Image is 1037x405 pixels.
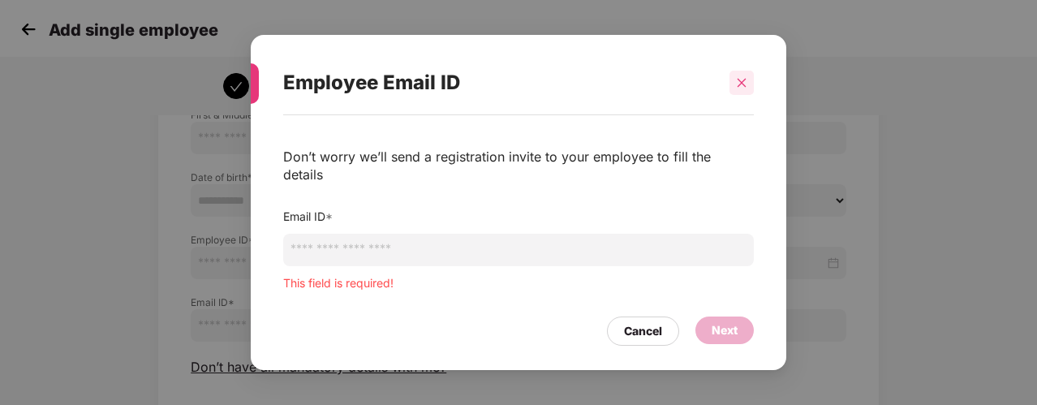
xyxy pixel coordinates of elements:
label: Email ID [283,209,333,223]
span: This field is required! [283,276,394,290]
div: Don’t worry we’ll send a registration invite to your employee to fill the details [283,148,754,183]
div: Cancel [624,322,662,340]
div: Employee Email ID [283,51,715,114]
span: close [736,77,747,88]
div: Next [712,321,738,339]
